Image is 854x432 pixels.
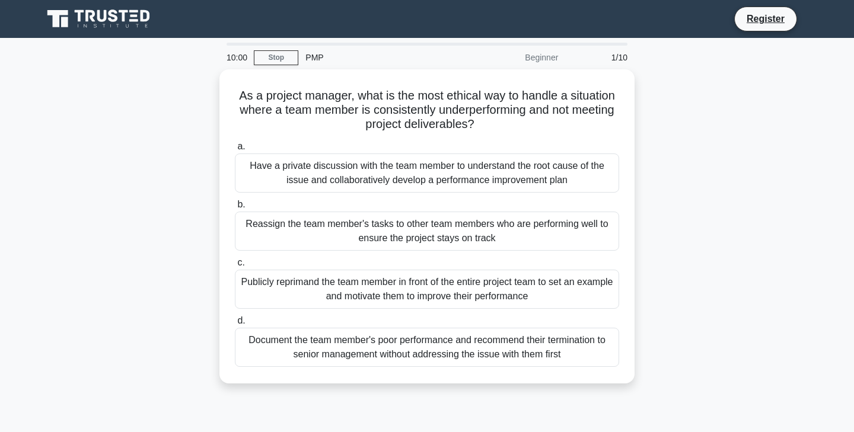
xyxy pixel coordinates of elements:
div: PMP [298,46,461,69]
div: Document the team member's poor performance and recommend their termination to senior management ... [235,328,619,367]
div: Have a private discussion with the team member to understand the root cause of the issue and coll... [235,153,619,193]
span: c. [237,257,244,267]
div: Publicly reprimand the team member in front of the entire project team to set an example and moti... [235,270,619,309]
a: Stop [254,50,298,65]
span: d. [237,315,245,325]
div: Beginner [461,46,565,69]
div: 10:00 [219,46,254,69]
span: b. [237,199,245,209]
h5: As a project manager, what is the most ethical way to handle a situation where a team member is c... [234,88,620,132]
div: 1/10 [565,46,635,69]
div: Reassign the team member's tasks to other team members who are performing well to ensure the proj... [235,212,619,251]
span: a. [237,141,245,151]
a: Register [740,11,792,26]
